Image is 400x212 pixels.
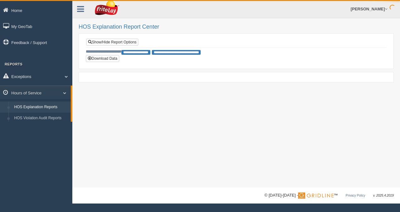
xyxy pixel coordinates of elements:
a: HOS Explanation Reports [11,102,71,113]
a: Privacy Policy [346,194,365,197]
a: Show/Hide Report Options [86,39,138,46]
button: Download Data [86,55,119,62]
h2: HOS Explanation Report Center [79,24,394,30]
span: v. 2025.4.2019 [373,194,394,197]
a: HOS Violation Audit Reports [11,113,71,124]
img: Gridline [298,192,334,199]
div: © [DATE]-[DATE] - ™ [264,192,394,199]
